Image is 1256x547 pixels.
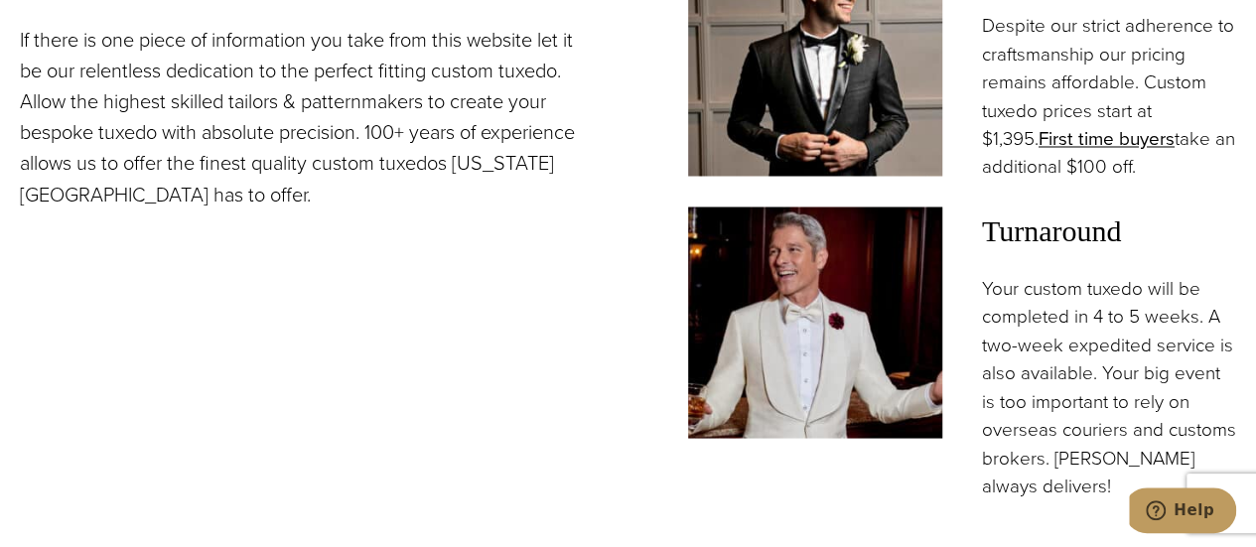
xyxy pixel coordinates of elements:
iframe: Opens a widget where you can chat to one of our agents [1129,487,1236,537]
p: If there is one piece of information you take from this website let it be our relentless dedicati... [20,25,589,209]
p: Despite our strict adherence to craftsmanship our pricing remains affordable. Custom tuxedo price... [982,12,1236,182]
a: First time buyers [1039,125,1175,153]
p: Your custom tuxedo will be completed in 4 to 5 weeks. A two-week expedited service is also availa... [982,274,1236,500]
img: Model in white custom tailored tuxedo jacket with wide white shawl lapel, white shirt and bowtie.... [688,206,942,438]
span: Turnaround [982,206,1236,254]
